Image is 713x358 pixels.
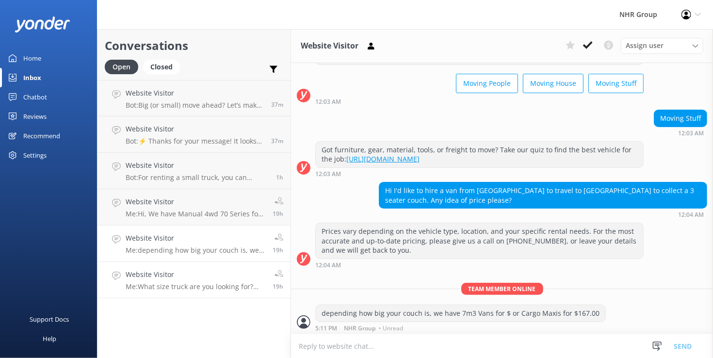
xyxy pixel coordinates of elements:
span: Oct 06 2025 10:52am (UTC +13:00) Pacific/Auckland [276,173,283,181]
a: Website VisitorBot:⚡ Thanks for your message! It looks like this one might be best handled by our... [97,116,291,153]
strong: 12:03 AM [315,171,341,177]
div: Oct 05 2025 12:04am (UTC +13:00) Pacific/Auckland [379,211,707,218]
div: Assign User [621,38,703,53]
p: Bot: ⚡ Thanks for your message! It looks like this one might be best handled by our team directly... [126,137,264,146]
div: depending how big your couch is, we have 7m3 Vans for $ or Cargo Maxis for $167.00 [316,305,605,322]
img: yonder-white-logo.png [15,16,70,33]
a: Closed [143,61,185,72]
a: Website VisitorBot:Big (or small) move ahead? Let’s make sure you’ve got the right wheels. Take o... [97,80,291,116]
span: Oct 06 2025 11:50am (UTC +13:00) Pacific/Auckland [271,100,283,109]
p: Me: What size truck are you looking for? Then we can let you know the Dimensions [126,282,265,291]
div: Chatbot [23,87,47,107]
h2: Conversations [105,36,283,55]
h4: Website Visitor [126,269,265,280]
p: Me: Hi, We have Manual 4wd 70 Series for hire, they cost $167.00 per day [126,210,265,218]
p: Bot: For renting a small truck, you can explore our extensive fleet of Box trucks and Curtainside... [126,173,269,182]
div: Oct 05 2025 12:03am (UTC +13:00) Pacific/Auckland [654,130,707,136]
div: Home [23,49,41,68]
strong: 12:03 AM [678,130,704,136]
a: [URL][DOMAIN_NAME] [346,154,420,163]
h4: Website Visitor [126,196,265,207]
h4: Website Visitor [126,233,265,244]
div: Help [43,329,56,348]
a: Website VisitorMe:Hi, We have Manual 4wd 70 Series for hire, they cost $167.00 per day19h [97,189,291,226]
div: Inbox [23,68,41,87]
a: Website VisitorBot:For renting a small truck, you can explore our extensive fleet of Box trucks a... [97,153,291,189]
span: Oct 05 2025 05:13pm (UTC +13:00) Pacific/Auckland [273,210,283,218]
div: Settings [23,146,47,165]
div: Support Docs [30,309,69,329]
a: Website VisitorMe:depending how big your couch is, we have 7m3 Vans for $ or Cargo Maxis for $167... [97,226,291,262]
a: Website VisitorMe:What size truck are you looking for? Then we can let you know the Dimensions19h [97,262,291,298]
div: Oct 05 2025 05:11pm (UTC +13:00) Pacific/Auckland [315,325,606,331]
strong: 5:11 PM [315,325,337,331]
p: Me: depending how big your couch is, we have 7m3 Vans for $ or Cargo Maxis for $167.00 [126,246,265,255]
span: NHR Group [344,325,375,331]
div: Oct 05 2025 12:04am (UTC +13:00) Pacific/Auckland [315,261,644,268]
h4: Website Visitor [126,88,264,98]
button: Moving Stuff [588,74,644,93]
h4: Website Visitor [126,160,269,171]
div: Reviews [23,107,47,126]
h4: Website Visitor [126,124,264,134]
span: • Unread [379,325,403,331]
span: Oct 06 2025 11:50am (UTC +13:00) Pacific/Auckland [271,137,283,145]
div: Prices vary depending on the vehicle type, location, and your specific rental needs. For the most... [316,223,643,259]
div: Recommend [23,126,60,146]
strong: 12:04 AM [315,262,341,268]
span: Team member online [461,283,543,295]
span: Oct 05 2025 05:10pm (UTC +13:00) Pacific/Auckland [273,282,283,291]
a: Open [105,61,143,72]
strong: 12:03 AM [315,99,341,105]
div: Oct 05 2025 12:03am (UTC +13:00) Pacific/Auckland [315,98,644,105]
button: Moving House [523,74,583,93]
h3: Website Visitor [301,40,358,52]
div: Got furniture, gear, material, tools, or freight to move? Take our quiz to find the best vehicle ... [316,142,643,167]
strong: 12:04 AM [678,212,704,218]
div: Moving Stuff [654,110,707,127]
p: Bot: Big (or small) move ahead? Let’s make sure you’ve got the right wheels. Take our quick quiz ... [126,101,264,110]
div: Open [105,60,138,74]
span: Assign user [626,40,664,51]
button: Moving People [456,74,518,93]
span: Oct 05 2025 05:11pm (UTC +13:00) Pacific/Auckland [273,246,283,254]
div: Oct 05 2025 12:03am (UTC +13:00) Pacific/Auckland [315,170,644,177]
div: Hi I'd like to hire a van from [GEOGRAPHIC_DATA] to travel to [GEOGRAPHIC_DATA] to collect a 3 se... [379,182,707,208]
div: Closed [143,60,180,74]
